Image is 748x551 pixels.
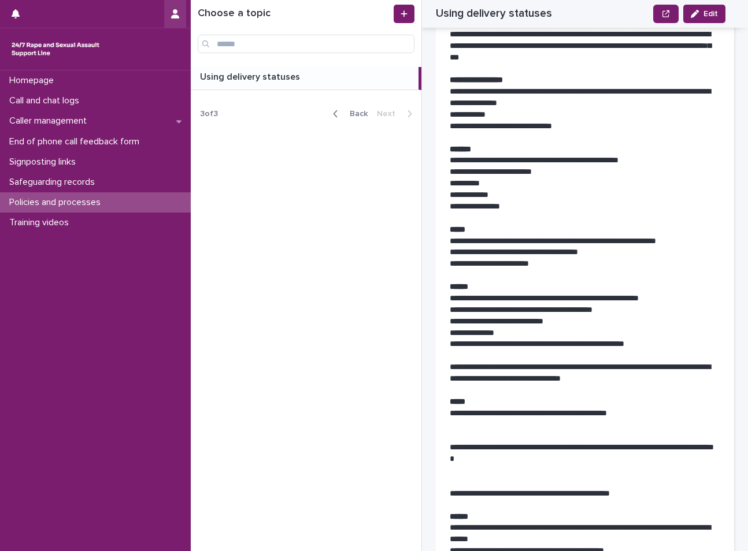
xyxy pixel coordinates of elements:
[5,197,110,208] p: Policies and processes
[191,100,227,128] p: 3 of 3
[198,35,414,53] input: Search
[5,136,149,147] p: End of phone call feedback form
[5,157,85,167] p: Signposting links
[343,110,368,118] span: Back
[5,116,96,126] p: Caller management
[683,5,725,23] button: Edit
[377,110,402,118] span: Next
[5,217,78,228] p: Training videos
[198,8,391,20] h1: Choose a topic
[324,109,372,119] button: Back
[200,69,302,83] p: Using delivery statuses
[191,67,421,90] a: Using delivery statusesUsing delivery statuses
[436,7,552,20] h2: Using delivery statuses
[5,75,63,86] p: Homepage
[5,95,88,106] p: Call and chat logs
[703,10,718,18] span: Edit
[5,177,104,188] p: Safeguarding records
[372,109,421,119] button: Next
[9,38,102,61] img: rhQMoQhaT3yELyF149Cw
